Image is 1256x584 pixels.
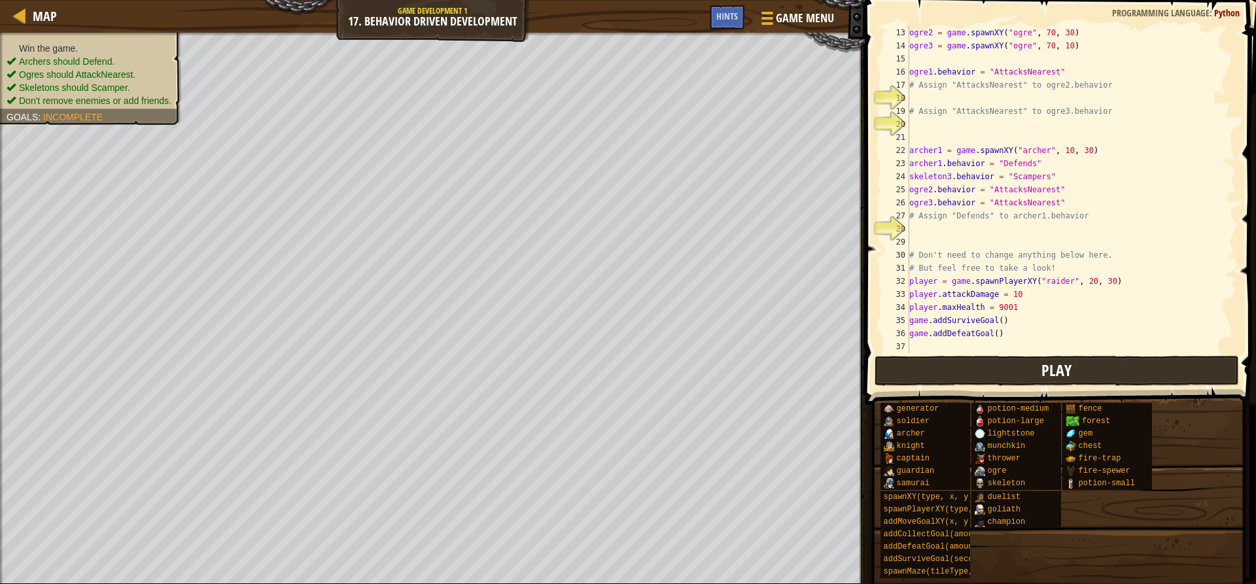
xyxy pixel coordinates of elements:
img: portrait.png [975,466,985,476]
a: Map [26,7,57,25]
span: Hints [716,10,738,22]
span: captain [897,454,930,463]
div: 30 [883,249,909,262]
img: portrait.png [975,504,985,515]
span: Map [33,7,57,25]
img: portrait.png [975,492,985,502]
span: guardian [897,466,935,475]
div: 24 [883,170,909,183]
div: 26 [883,196,909,209]
img: portrait.png [884,416,894,426]
div: 38 [883,353,909,366]
span: chest [1079,441,1102,451]
span: forest [1082,417,1110,426]
img: portrait.png [975,416,985,426]
img: portrait.png [1066,428,1076,439]
div: 25 [883,183,909,196]
span: skeleton [988,479,1026,488]
div: 32 [883,275,909,288]
span: gem [1079,429,1093,438]
li: Win the game. [7,42,171,55]
div: 22 [883,144,909,157]
img: portrait.png [884,466,894,476]
div: 36 [883,327,909,340]
li: Skeletons should Scamper. [7,81,171,94]
div: 18 [883,92,909,105]
span: duelist [988,492,1020,502]
span: Incomplete [43,112,103,122]
span: thrower [988,454,1020,463]
li: Ogres should AttackNearest. [7,68,171,81]
span: potion-large [988,417,1044,426]
div: 14 [883,39,909,52]
img: portrait.png [975,478,985,489]
img: portrait.png [1066,478,1076,489]
img: portrait.png [884,453,894,464]
span: Archers should Defend. [19,56,114,67]
span: fire-trap [1079,454,1121,463]
span: fence [1079,404,1102,413]
span: champion [988,517,1026,526]
img: portrait.png [884,441,894,451]
div: 23 [883,157,909,170]
span: Python [1214,7,1240,19]
span: potion-small [1079,479,1135,488]
img: portrait.png [975,404,985,414]
div: 33 [883,288,909,301]
span: : [1210,7,1214,19]
div: 13 [883,26,909,39]
span: soldier [897,417,930,426]
span: lightstone [988,429,1035,438]
span: Game Menu [776,10,834,27]
span: archer [897,429,925,438]
span: addSurviveGoal(seconds) [884,555,992,564]
div: 34 [883,301,909,314]
img: portrait.png [1066,453,1076,464]
img: portrait.png [975,428,985,439]
span: samurai [897,479,930,488]
div: 35 [883,314,909,327]
img: trees_1.png [1066,416,1079,426]
span: ogre [988,466,1007,475]
span: addMoveGoalXY(x, y) [884,517,973,526]
span: Don't remove enemies or add friends. [19,95,171,106]
img: portrait.png [884,404,894,414]
span: Goals [7,112,38,122]
div: 31 [883,262,909,275]
span: munchkin [988,441,1026,451]
span: Skeletons should Scamper. [19,82,130,93]
span: fire-spewer [1079,466,1130,475]
div: 21 [883,131,909,144]
button: Game Menu [751,5,842,36]
span: goliath [988,505,1020,514]
li: Archers should Defend. [7,55,171,68]
div: 29 [883,235,909,249]
div: 17 [883,78,909,92]
img: portrait.png [884,428,894,439]
li: Don't remove enemies or add friends. [7,94,171,107]
span: Win the game. [19,43,78,54]
span: spawnMaze(tileType, seed) [884,567,1002,576]
img: portrait.png [1066,441,1076,451]
img: portrait.png [1066,404,1076,414]
span: potion-medium [988,404,1049,413]
div: 27 [883,209,909,222]
span: addDefeatGoal(amount) [884,542,983,551]
div: 37 [883,340,909,353]
img: portrait.png [975,441,985,451]
img: portrait.png [884,478,894,489]
span: Play [1041,360,1072,381]
div: 15 [883,52,909,65]
span: generator [897,404,939,413]
span: addCollectGoal(amount) [884,530,987,539]
img: portrait.png [975,453,985,464]
img: portrait.png [1066,466,1076,476]
div: 28 [883,222,909,235]
span: spawnXY(type, x, y) [884,492,973,502]
div: 19 [883,105,909,118]
div: 20 [883,118,909,131]
span: spawnPlayerXY(type, x, y) [884,505,1002,514]
span: knight [897,441,925,451]
span: Programming language [1112,7,1210,19]
span: : [38,112,43,122]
